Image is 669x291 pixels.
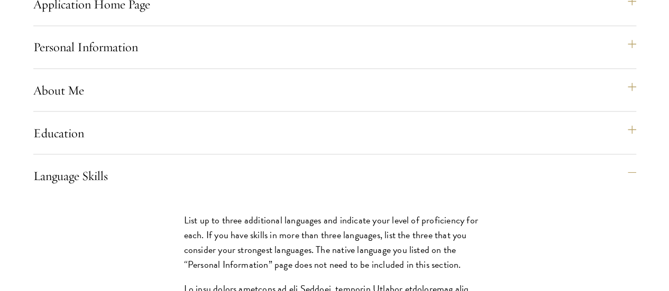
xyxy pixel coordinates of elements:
button: Language Skills [33,163,636,188]
p: List up to three additional languages and indicate your level of proficiency for each. If you hav... [184,212,485,271]
button: About Me [33,77,636,102]
button: Personal Information [33,34,636,60]
button: Education [33,120,636,145]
